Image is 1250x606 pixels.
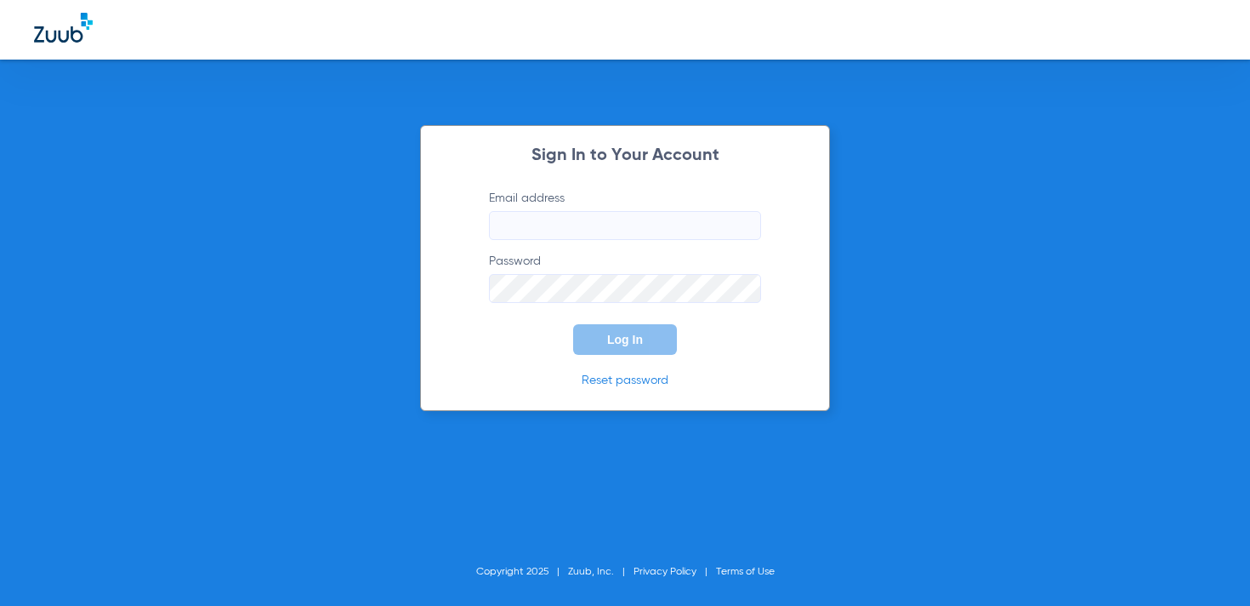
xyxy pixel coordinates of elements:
[489,253,761,303] label: Password
[573,324,677,355] button: Log In
[489,211,761,240] input: Email address
[476,563,568,580] li: Copyright 2025
[463,147,787,164] h2: Sign In to Your Account
[607,333,643,346] span: Log In
[489,190,761,240] label: Email address
[582,374,668,386] a: Reset password
[34,13,93,43] img: Zuub Logo
[634,567,696,577] a: Privacy Policy
[568,563,634,580] li: Zuub, Inc.
[489,274,761,303] input: Password
[716,567,775,577] a: Terms of Use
